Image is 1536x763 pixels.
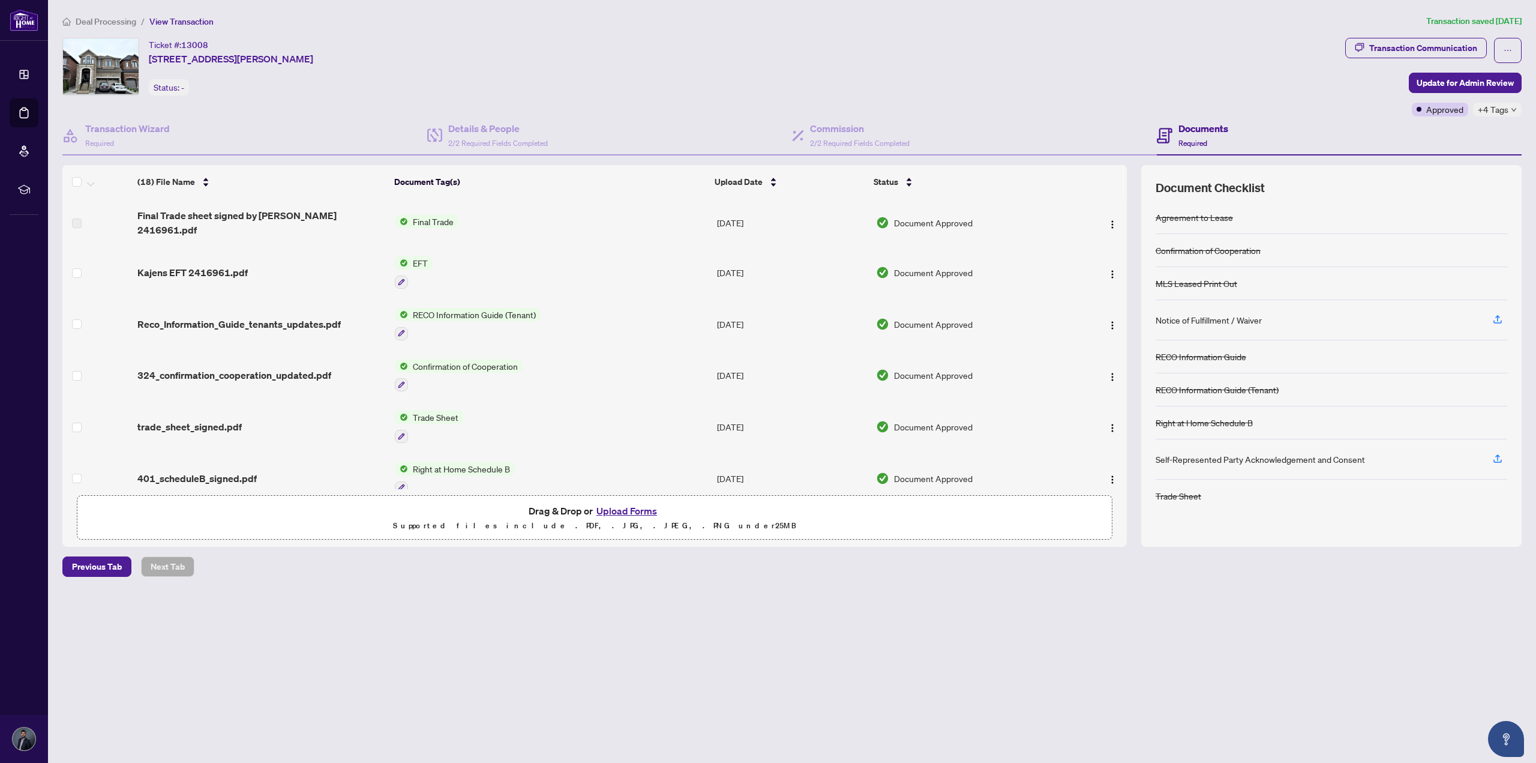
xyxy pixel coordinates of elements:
[1103,263,1122,282] button: Logo
[1504,46,1512,55] span: ellipsis
[181,40,208,50] span: 13008
[876,369,889,382] img: Document Status
[712,199,871,247] td: [DATE]
[712,247,871,298] td: [DATE]
[876,472,889,485] img: Document Status
[869,165,1067,199] th: Status
[1426,103,1463,116] span: Approved
[395,215,408,228] img: Status Icon
[395,308,408,321] img: Status Icon
[1108,372,1117,382] img: Logo
[1478,103,1508,116] span: +4 Tags
[141,556,194,577] button: Next Tab
[1156,313,1262,327] div: Notice of Fulfillment / Waiver
[389,165,710,199] th: Document Tag(s)
[1108,475,1117,484] img: Logo
[395,360,408,373] img: Status Icon
[876,420,889,433] img: Document Status
[1409,73,1522,93] button: Update for Admin Review
[715,175,763,188] span: Upload Date
[1103,366,1122,385] button: Logo
[529,503,661,519] span: Drag & Drop or
[1103,417,1122,436] button: Logo
[1156,244,1261,257] div: Confirmation of Cooperation
[810,139,910,148] span: 2/2 Required Fields Completed
[876,266,889,279] img: Document Status
[62,556,131,577] button: Previous Tab
[149,16,214,27] span: View Transaction
[710,165,869,199] th: Upload Date
[1426,14,1522,28] article: Transaction saved [DATE]
[1103,469,1122,488] button: Logo
[1156,489,1201,502] div: Trade Sheet
[137,368,331,382] span: 324_confirmation_cooperation_updated.pdf
[1103,315,1122,334] button: Logo
[395,256,433,289] button: Status IconEFT
[76,16,136,27] span: Deal Processing
[395,215,458,228] button: Status IconFinal Trade
[876,216,889,229] img: Document Status
[72,557,122,576] span: Previous Tab
[894,369,973,382] span: Document Approved
[1156,383,1279,396] div: RECO Information Guide (Tenant)
[593,503,661,519] button: Upload Forms
[13,728,35,750] img: Profile Icon
[408,256,433,270] span: EFT
[85,121,170,136] h4: Transaction Wizard
[448,121,548,136] h4: Details & People
[62,17,71,26] span: home
[137,175,195,188] span: (18) File Name
[874,175,898,188] span: Status
[1156,179,1265,196] span: Document Checklist
[395,308,541,340] button: Status IconRECO Information Guide (Tenant)
[1488,721,1524,757] button: Open asap
[141,14,145,28] li: /
[1108,321,1117,330] img: Logo
[712,401,871,453] td: [DATE]
[1108,423,1117,433] img: Logo
[1103,213,1122,232] button: Logo
[395,411,463,443] button: Status IconTrade Sheet
[712,298,871,350] td: [DATE]
[1345,38,1487,58] button: Transaction Communication
[712,350,871,402] td: [DATE]
[395,411,408,424] img: Status Icon
[810,121,910,136] h4: Commission
[894,420,973,433] span: Document Approved
[894,318,973,331] span: Document Approved
[1417,73,1514,92] span: Update for Admin Review
[408,215,458,228] span: Final Trade
[77,496,1112,540] span: Drag & Drop orUpload FormsSupported files include .PDF, .JPG, .JPEG, .PNG under25MB
[894,266,973,279] span: Document Approved
[1156,211,1233,224] div: Agreement to Lease
[137,265,248,280] span: Kajens EFT 2416961.pdf
[149,38,208,52] div: Ticket #:
[137,208,385,237] span: Final Trade sheet signed by [PERSON_NAME] 2416961.pdf
[181,82,184,93] span: -
[448,139,548,148] span: 2/2 Required Fields Completed
[1156,453,1365,466] div: Self-Represented Party Acknowledgement and Consent
[395,462,515,495] button: Status IconRight at Home Schedule B
[1511,107,1517,113] span: down
[1108,270,1117,279] img: Logo
[1156,277,1237,290] div: MLS Leased Print Out
[133,165,389,199] th: (18) File Name
[408,411,463,424] span: Trade Sheet
[137,317,341,331] span: Reco_Information_Guide_tenants_updates.pdf
[894,472,973,485] span: Document Approved
[395,256,408,270] img: Status Icon
[149,79,189,95] div: Status:
[1178,121,1228,136] h4: Documents
[85,139,114,148] span: Required
[149,52,313,66] span: [STREET_ADDRESS][PERSON_NAME]
[876,318,889,331] img: Document Status
[408,360,523,373] span: Confirmation of Cooperation
[408,308,541,321] span: RECO Information Guide (Tenant)
[1178,139,1207,148] span: Required
[85,519,1105,533] p: Supported files include .PDF, .JPG, .JPEG, .PNG under 25 MB
[63,38,139,95] img: IMG-E9294831_1.jpg
[712,453,871,504] td: [DATE]
[395,462,408,475] img: Status Icon
[894,216,973,229] span: Document Approved
[137,420,242,434] span: trade_sheet_signed.pdf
